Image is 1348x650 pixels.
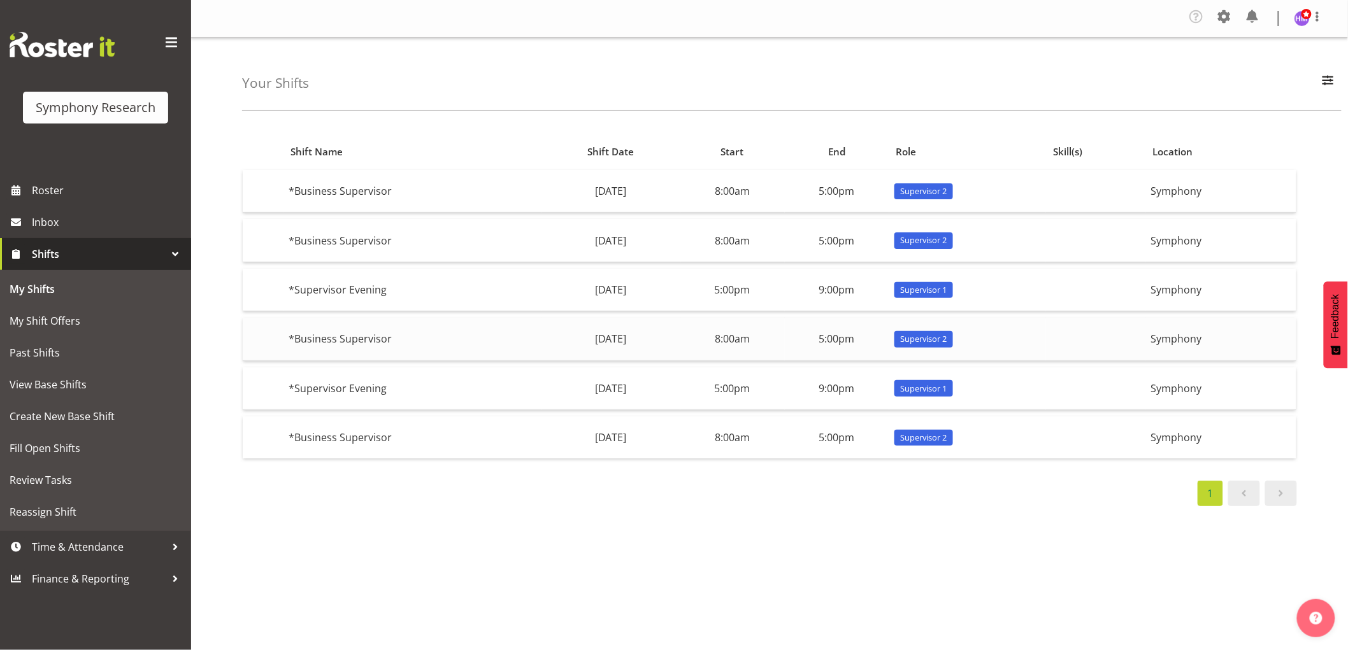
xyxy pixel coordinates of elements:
div: Start [687,145,777,159]
span: Shifts [32,244,166,264]
td: *Business Supervisor [283,416,541,458]
td: Symphony [1145,170,1296,213]
td: 8:00am [680,170,785,213]
div: Skill(s) [1053,145,1138,159]
td: 5:00pm [680,269,785,311]
td: [DATE] [541,219,680,262]
td: Symphony [1145,269,1296,311]
td: Symphony [1145,416,1296,458]
td: 8:00am [680,219,785,262]
td: 9:00pm [785,269,889,311]
span: My Shift Offers [10,311,182,330]
td: *Supervisor Evening [283,367,541,410]
span: Fill Open Shifts [10,439,182,458]
span: Supervisor 2 [900,234,947,246]
a: Review Tasks [3,464,188,496]
td: 5:00pm [785,219,889,262]
td: [DATE] [541,170,680,213]
button: Feedback - Show survey [1324,281,1348,368]
td: [DATE] [541,367,680,410]
h4: Your Shifts [242,76,309,90]
td: Symphony [1145,219,1296,262]
td: 5:00pm [785,416,889,458]
td: *Business Supervisor [283,318,541,360]
span: Finance & Reporting [32,569,166,588]
span: Review Tasks [10,470,182,490]
td: *Supervisor Evening [283,269,541,311]
img: help-xxl-2.png [1310,612,1323,625]
span: Supervisor 2 [900,185,947,197]
span: Supervisor 2 [900,333,947,345]
td: 8:00am [680,416,785,458]
span: Create New Base Shift [10,407,182,426]
img: hitesh-makan1261.jpg [1294,11,1310,26]
div: Symphony Research [36,98,155,117]
div: Shift Name [290,145,534,159]
div: Location [1153,145,1289,159]
a: View Base Shifts [3,369,188,400]
td: [DATE] [541,416,680,458]
td: [DATE] [541,269,680,311]
img: Rosterit website logo [10,32,115,57]
td: 9:00pm [785,367,889,410]
td: *Business Supervisor [283,170,541,213]
td: *Business Supervisor [283,219,541,262]
span: Inbox [32,213,185,232]
span: Feedback [1330,294,1342,339]
td: 8:00am [680,318,785,360]
td: 5:00pm [785,318,889,360]
a: My Shifts [3,273,188,305]
td: Symphony [1145,318,1296,360]
span: View Base Shifts [10,375,182,394]
a: Reassign Shift [3,496,188,528]
span: Reassign Shift [10,502,182,521]
div: Role [896,145,1038,159]
span: Roster [32,181,185,200]
a: Create New Base Shift [3,400,188,432]
td: 5:00pm [785,170,889,213]
td: [DATE] [541,318,680,360]
span: Supervisor 1 [900,284,947,296]
td: Symphony [1145,367,1296,410]
span: Supervisor 2 [900,432,947,444]
div: Shift Date [549,145,673,159]
span: Past Shifts [10,343,182,362]
button: Filter Employees [1315,69,1342,97]
a: Fill Open Shifts [3,432,188,464]
span: Supervisor 1 [900,383,947,395]
span: My Shifts [10,279,182,299]
span: Time & Attendance [32,537,166,556]
div: End [792,145,882,159]
a: My Shift Offers [3,305,188,337]
a: Past Shifts [3,337,188,369]
td: 5:00pm [680,367,785,410]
